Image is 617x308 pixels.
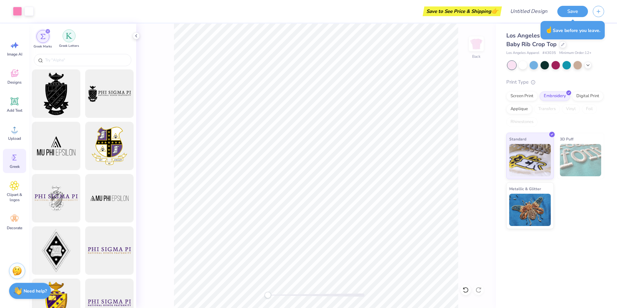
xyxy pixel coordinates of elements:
[506,91,538,101] div: Screen Print
[45,57,127,63] input: Try "Alpha"
[557,6,588,17] button: Save
[34,44,52,49] span: Greek Marks
[34,30,52,49] div: filter for Greek Marks
[540,91,570,101] div: Embroidery
[509,144,551,176] img: Standard
[572,91,603,101] div: Digital Print
[59,44,79,48] span: Greek Letters
[509,194,551,226] img: Metallic & Glitter
[66,33,72,39] img: Greek Letters Image
[4,192,25,202] span: Clipart & logos
[562,104,580,114] div: Vinyl
[265,292,271,298] div: Accessibility label
[59,30,79,49] button: filter button
[509,136,526,142] span: Standard
[472,54,480,59] div: Back
[7,80,22,85] span: Designs
[506,32,595,48] span: Los Angeles Apparel Cap Sleeve Baby Rib Crop Top
[545,26,553,34] span: ☝️
[534,104,560,114] div: Transfers
[24,288,47,294] strong: Need help?
[560,144,602,176] img: 3D Puff
[506,117,538,127] div: Rhinestones
[506,104,532,114] div: Applique
[582,104,597,114] div: Foil
[506,50,539,56] span: Los Angeles Apparel
[424,6,500,16] div: Save to See Price & Shipping
[559,50,592,56] span: Minimum Order: 12 +
[8,136,21,141] span: Upload
[7,108,22,113] span: Add Text
[59,29,79,48] div: filter for Greek Letters
[505,5,552,18] input: Untitled Design
[509,185,541,192] span: Metallic & Glitter
[7,225,22,231] span: Decorate
[34,30,52,49] button: filter button
[506,78,604,86] div: Print Type
[7,52,22,57] span: Image AI
[470,37,483,50] img: Back
[10,164,20,169] span: Greek
[541,21,605,39] div: Save before you leave.
[542,50,556,56] span: # 43035
[491,7,498,15] span: 👉
[40,34,46,39] img: Greek Marks Image
[560,136,573,142] span: 3D Puff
